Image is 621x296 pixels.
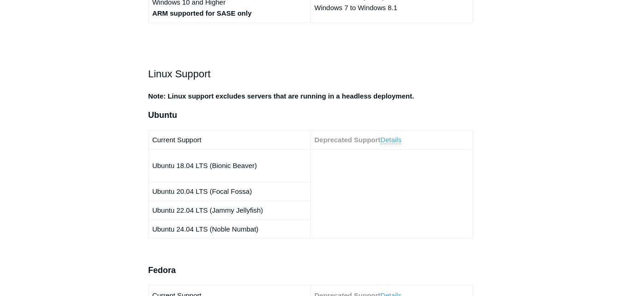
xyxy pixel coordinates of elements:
span: Ubuntu [148,110,177,120]
p: Ubuntu 18.04 LTS (Bionic Beaver) [152,160,307,171]
strong: Note: Linux support excludes servers that are running in a headless deployment. [148,92,414,100]
td: Ubuntu 22.04 LTS (Jammy Jellyfish) [148,201,310,220]
td: Ubuntu 24.04 LTS (Noble Numbat) [148,220,310,238]
strong: ARM supported for SASE only [152,9,252,17]
a: Details [380,136,401,144]
td: Current Support [148,130,310,149]
td: Ubuntu 20.04 LTS (Focal Fossa) [148,182,310,201]
strong: Deprecated Support [314,136,380,144]
span: Linux Support [148,68,211,80]
span: Fedora [148,266,176,275]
